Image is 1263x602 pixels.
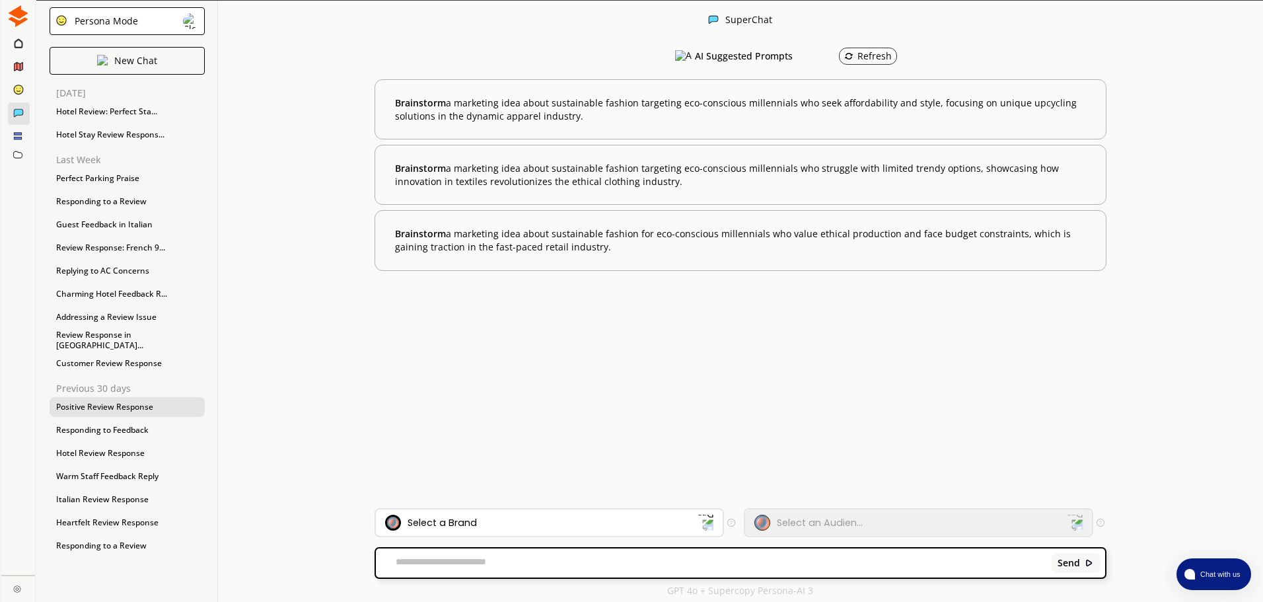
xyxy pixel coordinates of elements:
img: Dropdown Icon [697,514,714,531]
b: a marketing idea about sustainable fashion targeting eco-conscious millennials who seek affordabi... [395,96,1085,122]
p: GPT 4o + Supercopy Persona-AI 3 [667,585,813,596]
b: a marketing idea about sustainable fashion for eco-conscious millennials who value ethical produc... [395,227,1085,253]
div: SuperChat [725,15,772,27]
div: Hotel Review: Perfect Sta... [50,102,205,122]
img: Close [97,55,108,65]
a: Close [1,576,35,599]
div: Responding to a Review [50,536,205,556]
div: Hotel Stay Review Respons... [50,125,205,145]
div: Responding to a Review [50,192,205,211]
div: Responding to Praise [50,559,205,579]
div: Select an Audien... [777,517,863,528]
img: AI Suggested Prompts [675,50,692,62]
button: atlas-launcher [1176,558,1251,590]
span: Brainstorm [395,227,446,240]
div: Replying to AC Concerns [50,261,205,281]
img: Close [7,5,29,27]
img: Brand Icon [385,515,401,531]
img: Close [183,13,199,29]
p: Previous 30 days [56,383,205,394]
p: [DATE] [56,88,205,98]
div: Customer Review Response [50,354,205,373]
div: Hotel Review Response [50,443,205,463]
h3: AI Suggested Prompts [695,46,793,66]
div: Guest Feedback in Italian [50,215,205,235]
img: Close [708,15,719,25]
div: Perfect Parking Praise [50,169,205,188]
div: Review Response in [GEOGRAPHIC_DATA]... [50,330,205,350]
div: Refresh [844,51,892,61]
div: Heartfelt Review Response [50,513,205,533]
span: Brainstorm [395,96,446,109]
b: Send [1058,558,1080,568]
div: Charming Hotel Feedback R... [50,284,205,304]
b: a marketing idea about sustainable fashion targeting eco-conscious millennials who struggle with ... [395,162,1085,188]
img: Dropdown Icon [1066,514,1083,531]
p: Last Week [56,155,205,165]
img: Close [1085,558,1094,568]
div: Addressing a Review Issue [50,307,205,327]
div: Persona Mode [70,16,138,26]
div: Positive Review Response [50,397,205,417]
img: Close [55,15,67,26]
img: Audience Icon [754,515,770,531]
img: Refresh [844,52,853,61]
img: Close [13,585,21,593]
p: New Chat [114,56,157,66]
span: Chat with us [1195,569,1243,580]
img: Tooltip Icon [1097,519,1104,527]
div: Italian Review Response [50,490,205,509]
img: Tooltip Icon [727,519,735,527]
div: Warm Staff Feedback Reply [50,467,205,486]
div: Review Response: French 9... [50,238,205,258]
span: Brainstorm [395,162,446,174]
div: Responding to Feedback [50,420,205,440]
div: Select a Brand [408,517,477,528]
